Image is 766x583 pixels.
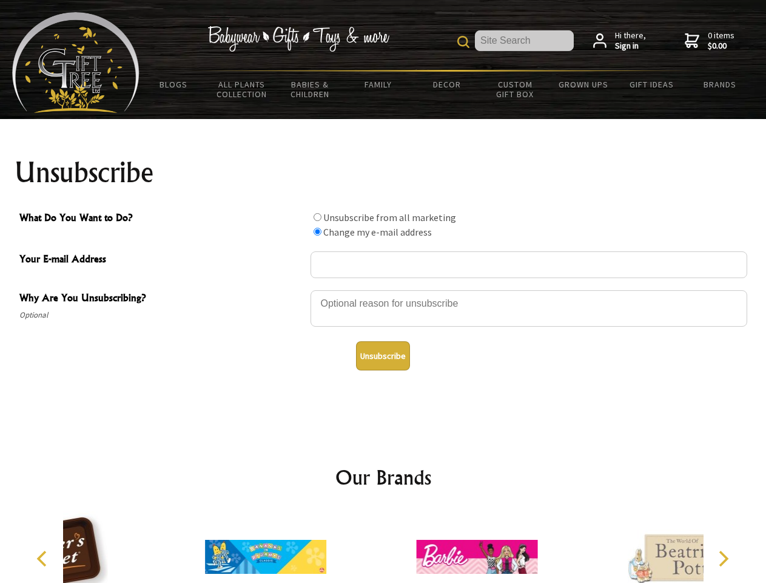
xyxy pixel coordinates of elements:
[139,72,208,97] a: BLOGS
[356,341,410,370] button: Unsubscribe
[615,41,646,52] strong: Sign in
[24,463,742,492] h2: Our Brands
[314,228,321,236] input: What Do You Want to Do?
[19,308,304,322] span: Optional
[323,211,456,223] label: Unsubscribe from all marketing
[708,41,734,52] strong: $0.00
[208,72,277,107] a: All Plants Collection
[708,30,734,52] span: 0 items
[344,72,413,97] a: Family
[311,251,747,278] input: Your E-mail Address
[15,158,752,187] h1: Unsubscribe
[615,30,646,52] span: Hi there,
[276,72,344,107] a: Babies & Children
[311,290,747,327] textarea: Why Are You Unsubscribing?
[593,30,646,52] a: Hi there,Sign in
[19,210,304,228] span: What Do You Want to Do?
[19,251,304,269] span: Your E-mail Address
[12,12,139,113] img: Babyware - Gifts - Toys and more...
[314,213,321,221] input: What Do You Want to Do?
[617,72,686,97] a: Gift Ideas
[549,72,617,97] a: Grown Ups
[323,226,432,238] label: Change my e-mail address
[686,72,754,97] a: Brands
[685,30,734,52] a: 0 items$0.00
[30,545,57,572] button: Previous
[481,72,549,107] a: Custom Gift Box
[457,36,469,48] img: product search
[412,72,481,97] a: Decor
[19,290,304,308] span: Why Are You Unsubscribing?
[475,30,574,51] input: Site Search
[207,26,389,52] img: Babywear - Gifts - Toys & more
[710,545,736,572] button: Next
